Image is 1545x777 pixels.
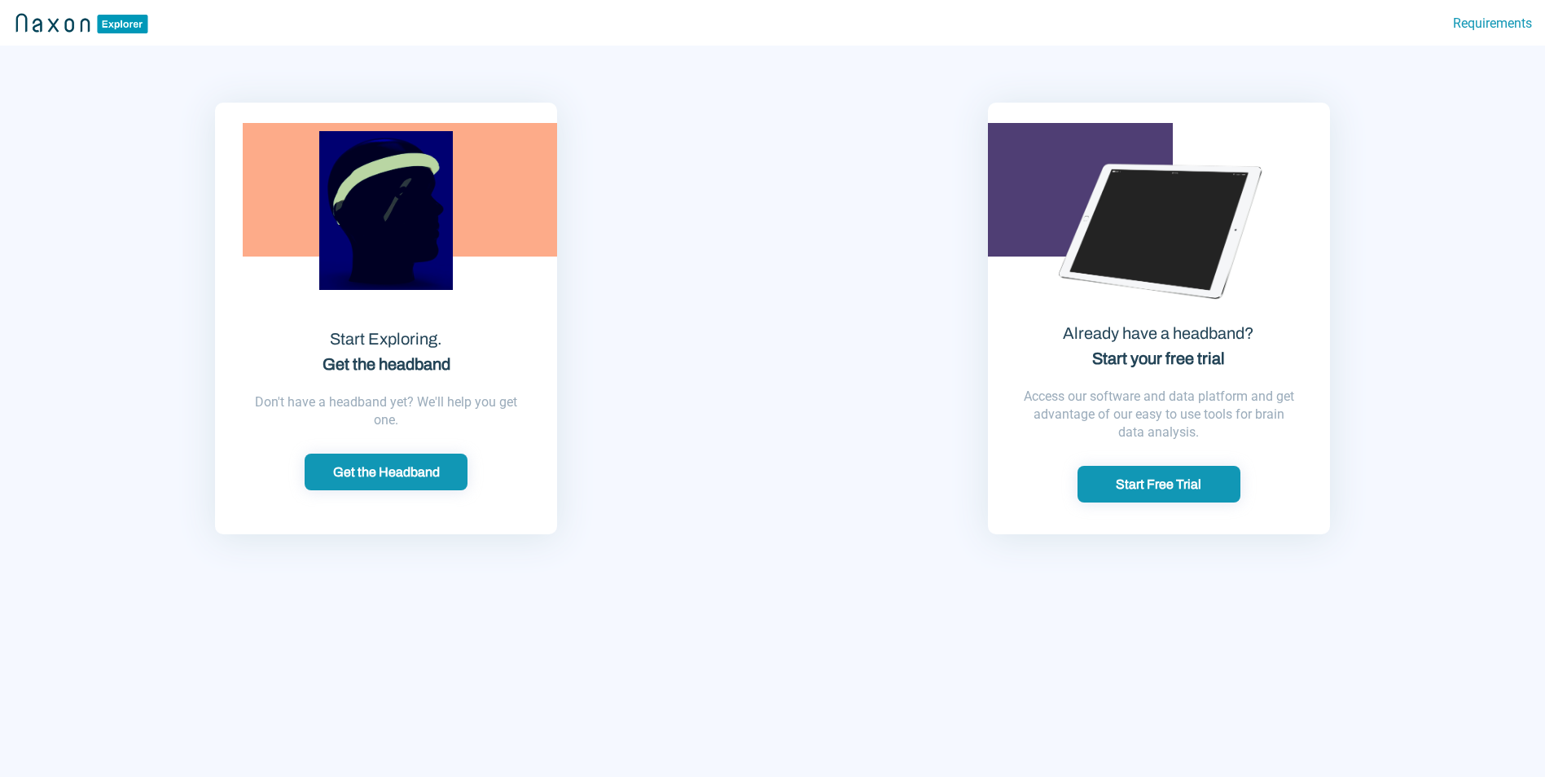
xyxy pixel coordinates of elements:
button: Start Free Trial [1078,466,1240,503]
div: Don't have a headband yet? We'll help you get one. [215,377,557,454]
button: Get the Headband [305,454,467,490]
strong: Get the headband [323,355,450,373]
div: Start Free Trial [1082,476,1236,493]
a: Requirements [1453,11,1532,36]
img: landing_first_rectangle.png [243,123,557,257]
img: naxon_small_logo.png [13,11,151,35]
div: Already have a headband? [988,321,1330,371]
img: headband.png [319,103,453,318]
div: Start Exploring. [215,327,557,377]
div: Access our software and data platform and get advantage of our easy to use tools for brain data a... [988,371,1330,466]
div: Get the Headband [309,463,463,481]
img: ipad.png [1016,86,1301,371]
img: landing_second_rectangle.png [988,123,1173,257]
